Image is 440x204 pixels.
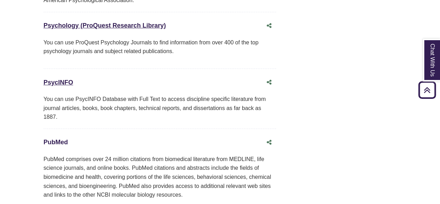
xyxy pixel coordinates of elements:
[262,136,276,149] button: Share this database
[44,95,276,122] div: You can use PsycINFO Database with Full Text to access discipline specific literature from journa...
[262,76,276,89] button: Share this database
[44,22,166,29] a: Psychology (ProQuest Research Library)
[44,38,276,56] p: You can use ProQuest Psychology Journals to find information from over 400 of the top psychology ...
[44,139,68,146] a: PubMed
[262,19,276,32] button: Share this database
[44,79,73,86] a: PsycINFO
[44,155,276,199] p: PubMed comprises over 24 million citations from biomedical literature from MEDLINE, life science ...
[416,85,438,95] a: Back to Top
